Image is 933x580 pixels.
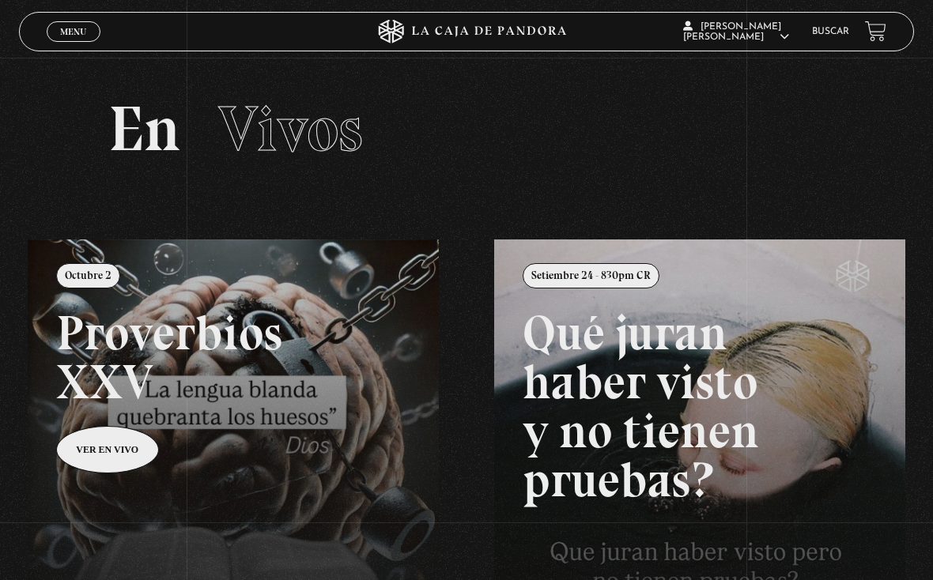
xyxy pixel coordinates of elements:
span: Cerrar [55,40,93,51]
h2: En [108,97,825,160]
a: View your shopping cart [865,21,886,42]
span: Vivos [218,91,363,167]
span: [PERSON_NAME] [PERSON_NAME] [683,22,789,42]
a: Buscar [812,27,849,36]
span: Menu [60,27,86,36]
